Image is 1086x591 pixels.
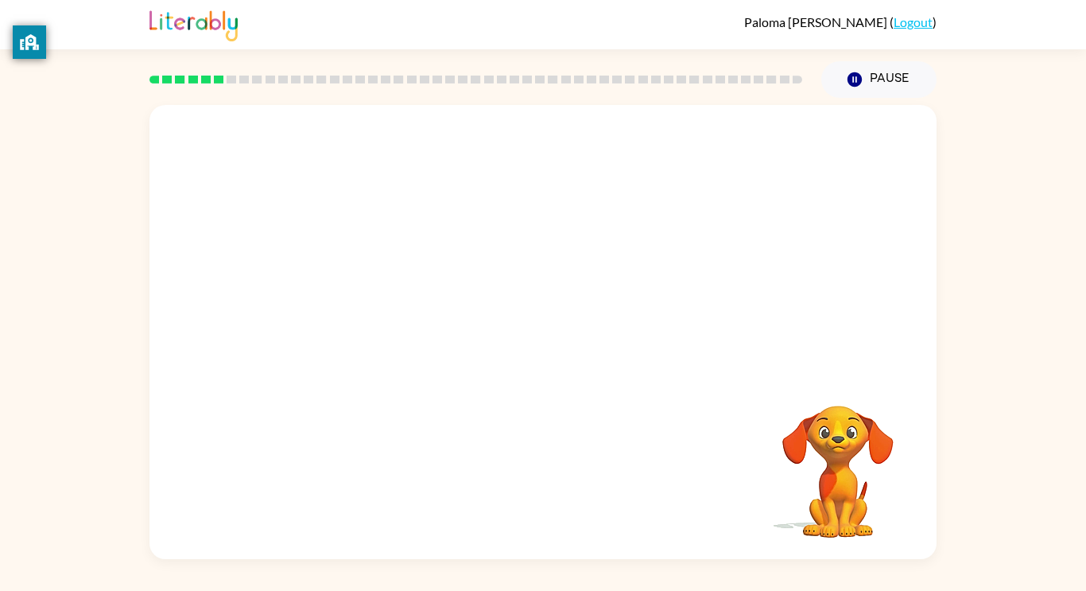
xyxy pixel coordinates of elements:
[758,381,917,540] video: Your browser must support playing .mp4 files to use Literably. Please try using another browser.
[149,6,238,41] img: Literably
[744,14,890,29] span: Paloma [PERSON_NAME]
[821,61,937,98] button: Pause
[744,14,937,29] div: ( )
[894,14,933,29] a: Logout
[13,25,46,59] button: privacy banner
